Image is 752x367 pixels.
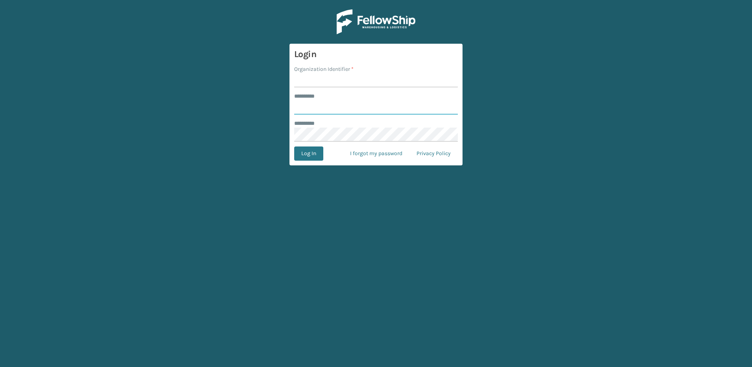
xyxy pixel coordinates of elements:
label: Organization Identifier [294,65,354,73]
h3: Login [294,48,458,60]
a: Privacy Policy [409,146,458,161]
button: Log In [294,146,323,161]
a: I forgot my password [343,146,409,161]
img: Logo [337,9,415,34]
